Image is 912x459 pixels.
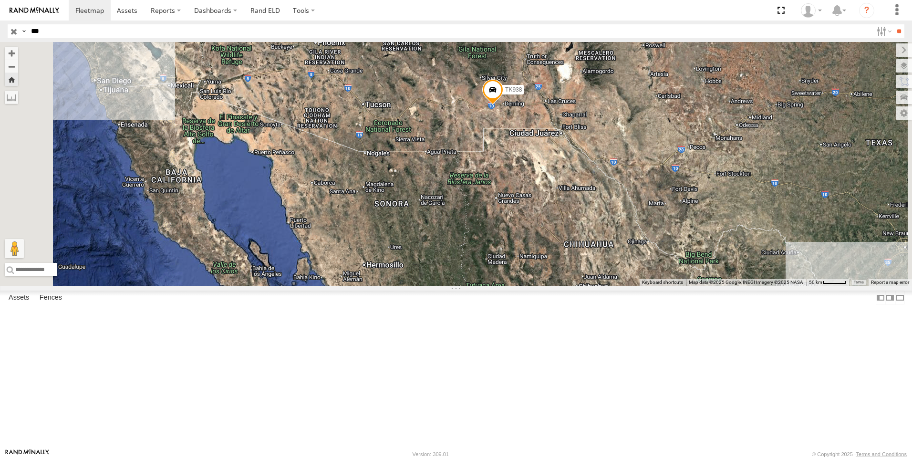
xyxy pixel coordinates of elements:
[856,451,907,457] a: Terms and Conditions
[5,47,18,60] button: Zoom in
[871,280,909,285] a: Report a map error
[798,3,825,18] div: Norma Casillas
[809,280,822,285] span: 50 km
[35,291,67,304] label: Fences
[20,24,28,38] label: Search Query
[806,279,849,286] button: Map Scale: 50 km per 46 pixels
[876,291,885,304] label: Dock Summary Table to the Left
[5,449,49,459] a: Visit our Website
[885,291,895,304] label: Dock Summary Table to the Right
[5,239,24,258] button: Drag Pegman onto the map to open Street View
[812,451,907,457] div: © Copyright 2025 -
[689,280,803,285] span: Map data ©2025 Google, INEGI Imagery ©2025 NASA
[873,24,893,38] label: Search Filter Options
[642,279,683,286] button: Keyboard shortcuts
[859,3,874,18] i: ?
[5,73,18,86] button: Zoom Home
[5,91,18,104] label: Measure
[854,281,864,284] a: Terms (opens in new tab)
[5,60,18,73] button: Zoom out
[895,291,905,304] label: Hide Summary Table
[10,7,59,14] img: rand-logo.svg
[505,86,522,93] span: TK938
[896,106,912,120] label: Map Settings
[413,451,449,457] div: Version: 309.01
[4,291,34,304] label: Assets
